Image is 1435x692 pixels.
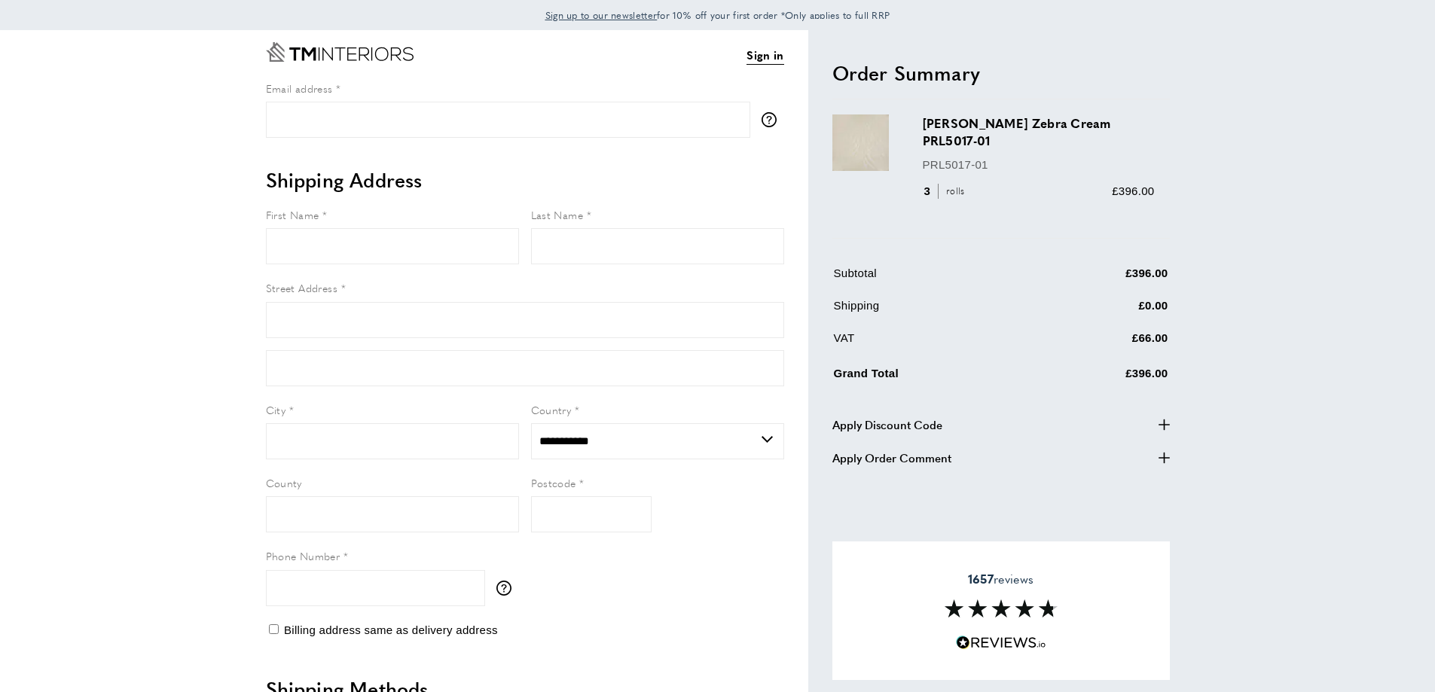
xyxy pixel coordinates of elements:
[832,449,951,467] span: Apply Order Comment
[266,42,414,62] a: Go to Home page
[923,182,970,200] div: 3
[545,8,658,22] span: Sign up to our newsletter
[923,114,1155,149] h3: [PERSON_NAME] Zebra Cream PRL5017-01
[938,184,969,198] span: rolls
[968,572,1034,587] span: reviews
[747,46,783,65] a: Sign in
[968,570,994,587] strong: 1657
[834,361,1036,394] td: Grand Total
[1037,297,1168,326] td: £0.00
[1037,361,1168,394] td: £396.00
[834,297,1036,326] td: Shipping
[266,280,338,295] span: Street Address
[832,416,942,434] span: Apply Discount Code
[269,624,279,634] input: Billing address same as delivery address
[266,548,340,563] span: Phone Number
[834,264,1036,294] td: Subtotal
[832,59,1170,87] h2: Order Summary
[1037,264,1168,294] td: £396.00
[945,599,1058,617] img: Reviews section
[531,475,576,490] span: Postcode
[266,207,319,222] span: First Name
[1037,329,1168,358] td: £66.00
[545,8,890,22] span: for 10% off your first order *Only applies to full RRP
[956,636,1046,650] img: Reviews.io 5 stars
[531,402,572,417] span: Country
[266,402,286,417] span: City
[834,329,1036,358] td: VAT
[496,581,519,596] button: More information
[266,475,302,490] span: County
[545,8,658,23] a: Sign up to our newsletter
[266,81,333,96] span: Email address
[832,114,889,171] img: Bartlett Zebra Cream PRL5017-01
[923,156,1155,174] p: PRL5017-01
[266,166,784,194] h2: Shipping Address
[1112,184,1154,197] span: £396.00
[531,207,584,222] span: Last Name
[284,623,498,636] span: Billing address same as delivery address
[762,112,784,127] button: More information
